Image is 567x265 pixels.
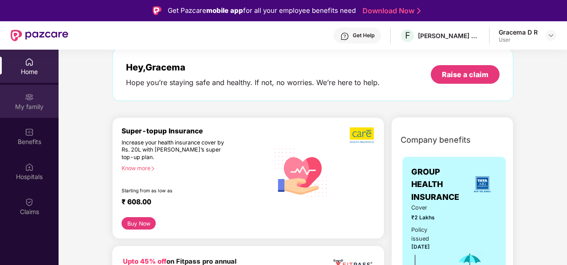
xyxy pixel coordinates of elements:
div: Hope you’re staying safe and healthy. If not, no worries. We’re here to help. [126,78,380,87]
div: Increase your health insurance cover by Rs. 20L with [PERSON_NAME]’s super top-up plan. [122,139,231,161]
div: [PERSON_NAME] & [PERSON_NAME] Labs Private Limited [418,31,480,40]
img: svg+xml;base64,PHN2ZyBpZD0iSG9tZSIgeG1sbnM9Imh0dHA6Ly93d3cudzMub3JnLzIwMDAvc3ZnIiB3aWR0aD0iMjAiIG... [25,58,34,66]
div: Know more [122,165,264,171]
span: ₹2 Lakhs [411,214,444,222]
div: ₹ 608.00 [122,198,260,208]
a: Download Now [362,6,418,16]
span: GROUP HEALTH INSURANCE [411,166,468,203]
img: svg+xml;base64,PHN2ZyBpZD0iQ2xhaW0iIHhtbG5zPSJodHRwOi8vd3d3LnczLm9yZy8yMDAwL3N2ZyIgd2lkdGg9IjIwIi... [25,198,34,207]
div: Raise a claim [442,70,488,79]
div: Gracema D R [499,28,538,36]
button: Buy Now [122,217,156,230]
div: Starting from as low as [122,188,232,194]
img: svg+xml;base64,PHN2ZyBpZD0iQmVuZWZpdHMiIHhtbG5zPSJodHRwOi8vd3d3LnczLm9yZy8yMDAwL3N2ZyIgd2lkdGg9Ij... [25,128,34,136]
img: b5dec4f62d2307b9de63beb79f102df3.png [350,127,375,144]
span: right [150,166,155,171]
img: New Pazcare Logo [11,30,68,41]
div: Super-topup Insurance [122,127,269,135]
img: Stroke [417,6,421,16]
span: [DATE] [411,244,430,250]
div: Get Help [353,32,374,39]
img: svg+xml;base64,PHN2ZyBpZD0iSG9zcGl0YWxzIiB4bWxucz0iaHR0cDovL3d3dy53My5vcmcvMjAwMC9zdmciIHdpZHRoPS... [25,163,34,171]
div: Policy issued [411,226,444,243]
div: Hey, Gracema [126,62,380,73]
img: Logo [153,6,161,15]
strong: mobile app [206,6,243,15]
span: Cover [411,203,444,212]
span: F [405,30,410,41]
img: svg+xml;base64,PHN2ZyB4bWxucz0iaHR0cDovL3d3dy53My5vcmcvMjAwMC9zdmciIHhtbG5zOnhsaW5rPSJodHRwOi8vd3... [269,140,333,204]
img: insurerLogo [470,172,494,196]
div: User [499,36,538,43]
img: svg+xml;base64,PHN2ZyBpZD0iRHJvcGRvd24tMzJ4MzIiIHhtbG5zPSJodHRwOi8vd3d3LnczLm9yZy8yMDAwL3N2ZyIgd2... [547,32,555,39]
img: svg+xml;base64,PHN2ZyB3aWR0aD0iMjAiIGhlaWdodD0iMjAiIHZpZXdCb3g9IjAgMCAyMCAyMCIgZmlsbD0ibm9uZSIgeG... [25,93,34,101]
img: svg+xml;base64,PHN2ZyBpZD0iSGVscC0zMngzMiIgeG1sbnM9Imh0dHA6Ly93d3cudzMub3JnLzIwMDAvc3ZnIiB3aWR0aD... [340,32,349,41]
span: Company benefits [401,134,471,146]
div: Get Pazcare for all your employee benefits need [168,5,356,16]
